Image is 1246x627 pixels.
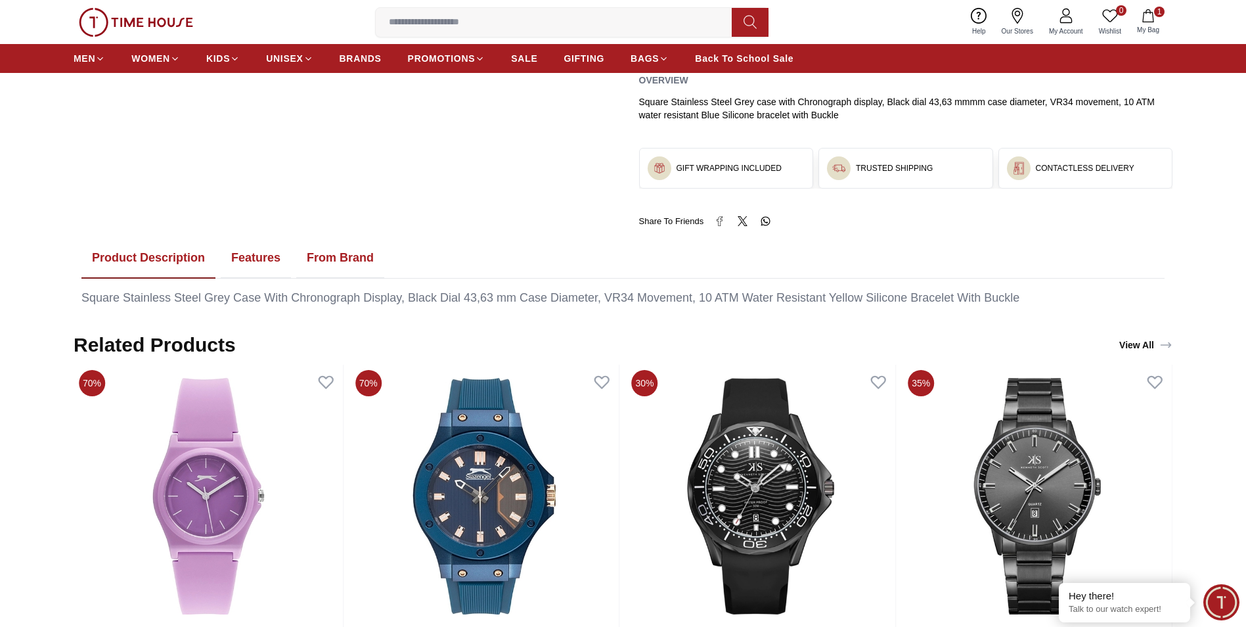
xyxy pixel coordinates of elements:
span: Share To Friends [639,215,704,228]
a: KIDS [206,47,240,70]
span: 70% [355,370,382,396]
span: Wishlist [1094,26,1126,36]
a: PROMOTIONS [408,47,485,70]
span: Back To School Sale [695,52,793,65]
h2: Overview [639,70,688,90]
a: SALE [511,47,537,70]
a: BRANDS [340,47,382,70]
span: BAGS [631,52,659,65]
div: View All [1119,338,1172,352]
a: Back To School Sale [695,47,793,70]
span: 70% [79,370,105,396]
a: Our Stores [994,5,1041,39]
a: BAGS [631,47,669,70]
span: My Account [1044,26,1088,36]
span: KIDS [206,52,230,65]
div: Square Stainless Steel Grey case with Chronograph display, Black dial 43,63 mmmm case diameter, V... [639,95,1173,122]
span: 0 [1116,5,1126,16]
img: ... [1012,162,1025,175]
span: GIFTING [564,52,604,65]
span: Our Stores [996,26,1038,36]
div: Square Stainless Steel Grey Case With Chronograph Display, Black Dial 43,63 mm Case Diameter, VR3... [81,289,1165,307]
span: PROMOTIONS [408,52,476,65]
button: Product Description [81,238,215,279]
button: From Brand [296,238,384,279]
span: My Bag [1132,25,1165,35]
button: Features [221,238,291,279]
span: MEN [74,52,95,65]
button: 1My Bag [1129,7,1167,37]
img: ... [653,162,666,175]
span: UNISEX [266,52,303,65]
span: 1 [1154,7,1165,17]
span: SALE [511,52,537,65]
span: 30% [632,370,658,396]
a: 0Wishlist [1091,5,1129,39]
a: Help [964,5,994,39]
span: Help [967,26,991,36]
span: BRANDS [340,52,382,65]
a: UNISEX [266,47,313,70]
div: Chat Widget [1203,584,1239,620]
h2: Related Products [74,333,236,357]
h3: CONTACTLESS DELIVERY [1036,163,1134,174]
a: WOMEN [131,47,180,70]
span: WOMEN [131,52,170,65]
span: 35% [908,370,934,396]
div: Hey there! [1069,590,1180,603]
h3: TRUSTED SHIPPING [856,163,933,174]
a: MEN [74,47,105,70]
img: ... [832,162,845,175]
h3: GIFT WRAPPING INCLUDED [677,163,782,174]
p: Talk to our watch expert! [1069,604,1180,615]
img: ... [79,8,193,37]
a: GIFTING [564,47,604,70]
a: View All [1117,336,1175,354]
